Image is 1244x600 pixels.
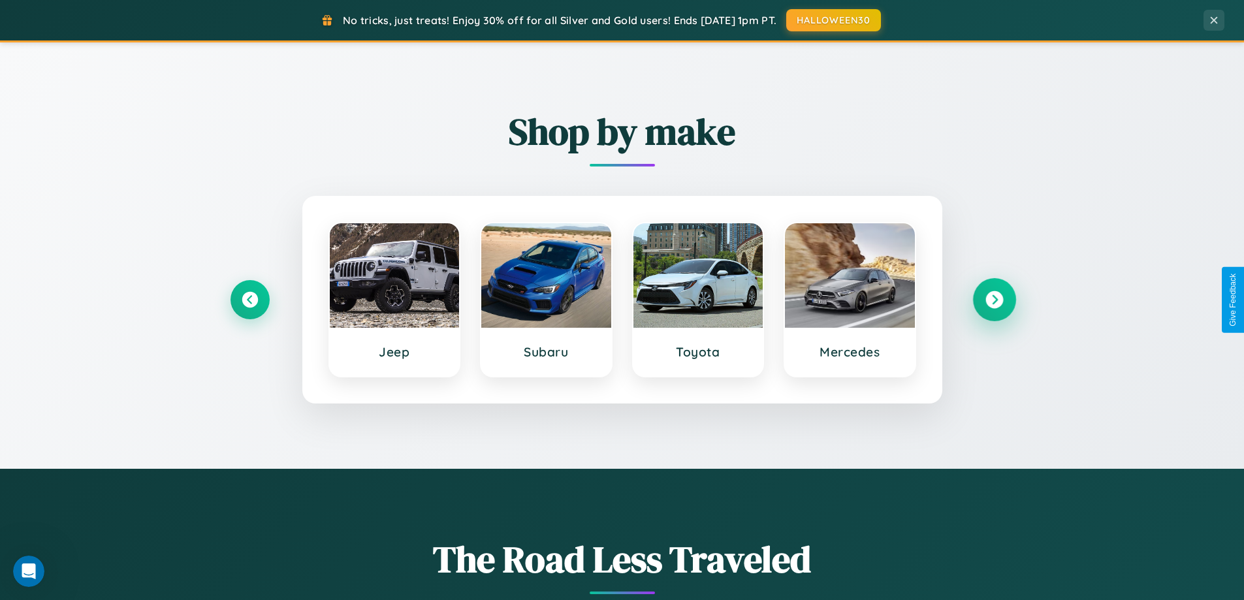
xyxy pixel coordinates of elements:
h3: Mercedes [798,344,902,360]
h3: Toyota [646,344,750,360]
h3: Jeep [343,344,447,360]
iframe: Intercom live chat [13,556,44,587]
h3: Subaru [494,344,598,360]
h1: The Road Less Traveled [231,534,1014,584]
h2: Shop by make [231,106,1014,157]
div: Give Feedback [1228,274,1237,326]
button: HALLOWEEN30 [786,9,881,31]
span: No tricks, just treats! Enjoy 30% off for all Silver and Gold users! Ends [DATE] 1pm PT. [343,14,776,27]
